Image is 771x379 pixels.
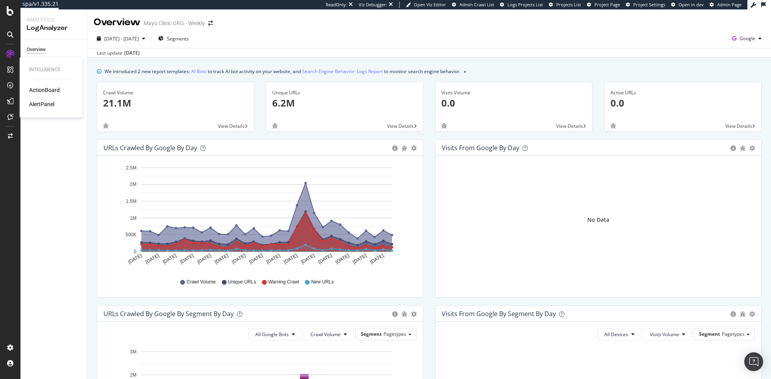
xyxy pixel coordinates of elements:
text: [DATE] [266,253,281,265]
span: Google [740,35,755,42]
span: Admin Crawl List [459,2,494,7]
div: AlertPanel [29,100,54,108]
span: Open Viz Editor [414,2,446,7]
span: Segment [361,331,382,337]
span: View Details [218,123,245,129]
a: Admin Page [710,2,741,8]
button: Google [729,32,765,45]
text: [DATE] [162,253,177,265]
div: Visits from Google By Segment By Day [442,310,556,318]
a: Open in dev [671,2,704,8]
p: 6.2M [272,96,417,110]
div: Crawl Volume [103,89,248,96]
span: Admin Page [717,2,741,7]
a: AI Bots [191,67,207,75]
span: Crawl Volume [310,331,341,338]
div: Intelligence [29,66,73,73]
text: [DATE] [352,253,367,265]
a: Overview [27,46,81,54]
a: ActionBoard [29,86,60,94]
div: We introduced 2 new report templates: to track AI bot activity on your website, and to monitor se... [105,67,461,75]
span: Warning Crawl [268,279,299,285]
div: gear [411,311,417,317]
div: bug [402,311,407,317]
div: Last update [97,50,140,57]
text: [DATE] [144,253,160,265]
p: 0.0 [611,96,755,110]
text: [DATE] [231,253,247,265]
text: 0 [134,249,136,254]
div: bug [103,123,109,129]
span: Unique URLs [228,279,256,285]
a: Open Viz Editor [406,2,446,8]
a: Projects List [549,2,581,8]
div: bug [740,145,745,151]
div: Unique URLs [272,89,417,96]
div: gear [411,145,417,151]
span: View Details [387,123,414,129]
button: All Devices [598,328,641,340]
button: All Google Bots [249,328,302,340]
svg: A chart. [103,162,417,271]
a: Project Settings [626,2,665,8]
button: Visits Volume [643,328,692,340]
text: [DATE] [335,253,350,265]
button: close banner [462,66,468,77]
button: [DATE] - [DATE] [94,32,148,45]
a: Logs Projects List [500,2,543,8]
div: circle-info [730,311,736,317]
div: circle-info [730,145,736,151]
text: 1M [130,215,136,221]
text: [DATE] [127,253,143,265]
text: [DATE] [196,253,212,265]
div: gear [749,311,755,317]
div: Visits from Google by day [442,144,519,152]
span: Project Settings [633,2,665,7]
div: circle-info [392,145,398,151]
div: Visits Volume [441,89,586,96]
div: arrow-right-arrow-left [208,20,213,26]
div: bug [441,123,447,129]
span: Open in dev [679,2,704,7]
p: 21.1M [103,96,248,110]
span: Segments [167,35,189,42]
span: Crawl Volume [186,279,216,285]
div: Active URLs [611,89,755,96]
div: gear [749,145,755,151]
div: Overview [94,16,140,29]
span: Visits Volume [650,331,679,338]
span: Pagetypes [722,331,745,337]
div: bug [611,123,616,129]
button: Segments [155,32,192,45]
span: Logs Projects List [507,2,543,7]
div: Open Intercom Messenger [744,352,763,371]
div: bug [272,123,278,129]
div: ReadOnly: [326,2,347,8]
span: All Google Bots [255,331,289,338]
div: Analytics [27,16,81,24]
div: bug [740,311,745,317]
text: 3M [130,349,136,355]
text: [DATE] [214,253,229,265]
div: [DATE] [124,50,140,57]
span: View Details [556,123,583,129]
div: URLs Crawled by Google By Segment By Day [103,310,234,318]
text: [DATE] [248,253,264,265]
span: All Devices [604,331,628,338]
text: [DATE] [179,253,195,265]
div: Viz Debugger: [359,2,387,8]
span: View Details [725,123,752,129]
text: 2M [130,182,136,188]
button: Crawl Volume [304,328,354,340]
div: circle-info [392,311,398,317]
div: No Data [587,216,609,224]
span: Project Page [594,2,620,7]
text: [DATE] [300,253,316,265]
text: 1.5M [126,199,136,204]
a: Project Page [587,2,620,8]
div: info banner [97,67,762,75]
span: [DATE] - [DATE] [104,35,139,42]
text: 2.5M [126,165,136,171]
